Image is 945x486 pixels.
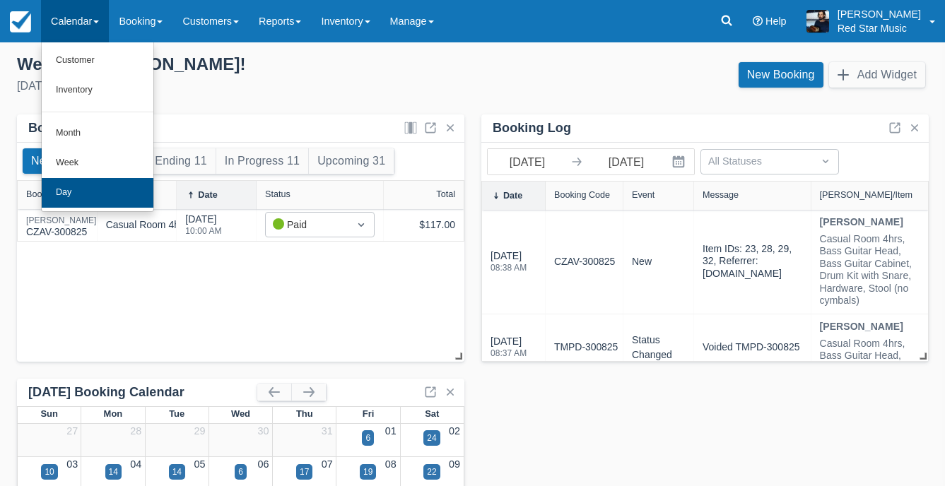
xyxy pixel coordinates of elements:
a: Customer [42,46,153,76]
div: Casual Room 4hrs, Bass Guitar Head, Bass Guitar Cabinet, Drum Kit with Snare, Hardware, Stool (no... [820,233,920,307]
a: Inventory [42,76,153,105]
div: [DATE] [491,249,527,280]
div: 19 [363,466,372,478]
a: CZAV-300825 [554,254,615,269]
div: CZAV-300825 [26,216,169,239]
div: Date [503,191,522,201]
div: $117.00 [392,218,455,232]
a: 04 [130,458,141,470]
span: Tue [169,408,184,419]
p: [PERSON_NAME] [838,7,921,21]
span: Dropdown icon [818,154,833,168]
div: Casual Room 4hrs, Bass Guitar Head, Bass Guitar Cabinet [820,338,920,375]
div: [PERSON_NAME]/Item [820,190,913,200]
div: [PERSON_NAME] [PERSON_NAME] [26,216,169,225]
ul: Calendar [41,42,154,212]
strong: [PERSON_NAME] [820,321,903,332]
a: Month [42,119,153,148]
input: End Date [587,149,666,174]
button: Add Widget [829,62,925,88]
a: 07 [322,458,333,470]
div: 6 [238,466,243,478]
img: checkfront-main-nav-mini-logo.png [10,11,31,32]
div: Message [703,190,739,200]
span: Help [765,16,787,27]
a: 08 [385,458,397,470]
span: new [632,256,652,267]
a: 27 [66,425,78,437]
div: Booking [26,189,59,199]
div: 10:00 AM [185,227,221,235]
a: 06 [258,458,269,470]
div: Booking Code [554,190,610,200]
div: Voided TMPD-300825 [703,341,800,354]
div: 17 [300,466,309,478]
img: A1 [806,10,829,32]
button: In Progress 11 [216,148,308,174]
div: Date [198,190,217,200]
div: 14 [172,466,182,478]
div: Welcome , [PERSON_NAME] ! [17,54,462,75]
div: Event [632,190,655,200]
span: Sun [40,408,57,419]
a: [PERSON_NAME] [PERSON_NAME]CZAV-300825 [26,222,169,228]
span: Mon [104,408,123,419]
button: Upcoming 31 [309,148,394,174]
div: 08:38 AM [491,263,527,272]
a: Week [42,148,153,178]
a: Day [42,178,153,208]
span: Dropdown icon [354,218,368,232]
a: TMPD-300825 [554,340,618,355]
a: 30 [258,425,269,437]
div: [DATE] [491,334,527,366]
div: Casual Room 4hrs, Bass Guitar Head, Bass Guitar Cabinet, Drum Kit with Snare, Hardware, Stool (no... [106,218,595,232]
div: 22 [427,466,436,478]
div: Booking Log [493,120,571,136]
span: Sat [425,408,439,419]
div: Total [436,189,455,199]
div: Paid [273,217,341,232]
div: Status [265,189,290,199]
input: Start Date [488,149,567,174]
span: Fri [363,408,375,419]
button: Interact with the calendar and add the check-in date for your trip. [666,149,694,174]
a: 31 [322,425,333,437]
button: New 1 [23,148,72,174]
p: Red Star Music [838,21,921,35]
div: [DATE] Booking Calendar [28,384,257,401]
span: status changed [632,334,672,360]
div: 6 [365,432,370,444]
div: [DATE] [185,212,221,244]
span: Wed [231,408,250,419]
a: 05 [194,458,205,470]
a: 29 [194,425,205,437]
div: 10 [45,466,54,478]
a: 01 [385,425,397,437]
a: 28 [130,425,141,437]
span: Thu [296,408,313,419]
strong: [PERSON_NAME] [820,216,903,227]
a: 03 [66,458,78,470]
div: 24 [427,432,436,444]
a: 02 [449,425,460,437]
button: Ending 11 [146,148,216,174]
div: Item IDs: 23, 28, 29, 32, Referrer: [DOMAIN_NAME] [703,243,802,280]
div: Bookings by Month [28,120,148,136]
div: [DATE] [17,78,462,95]
a: 09 [449,458,460,470]
a: New Booking [739,62,823,88]
div: 08:37 AM [491,349,527,357]
i: Help [753,16,763,26]
div: 14 [109,466,118,478]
